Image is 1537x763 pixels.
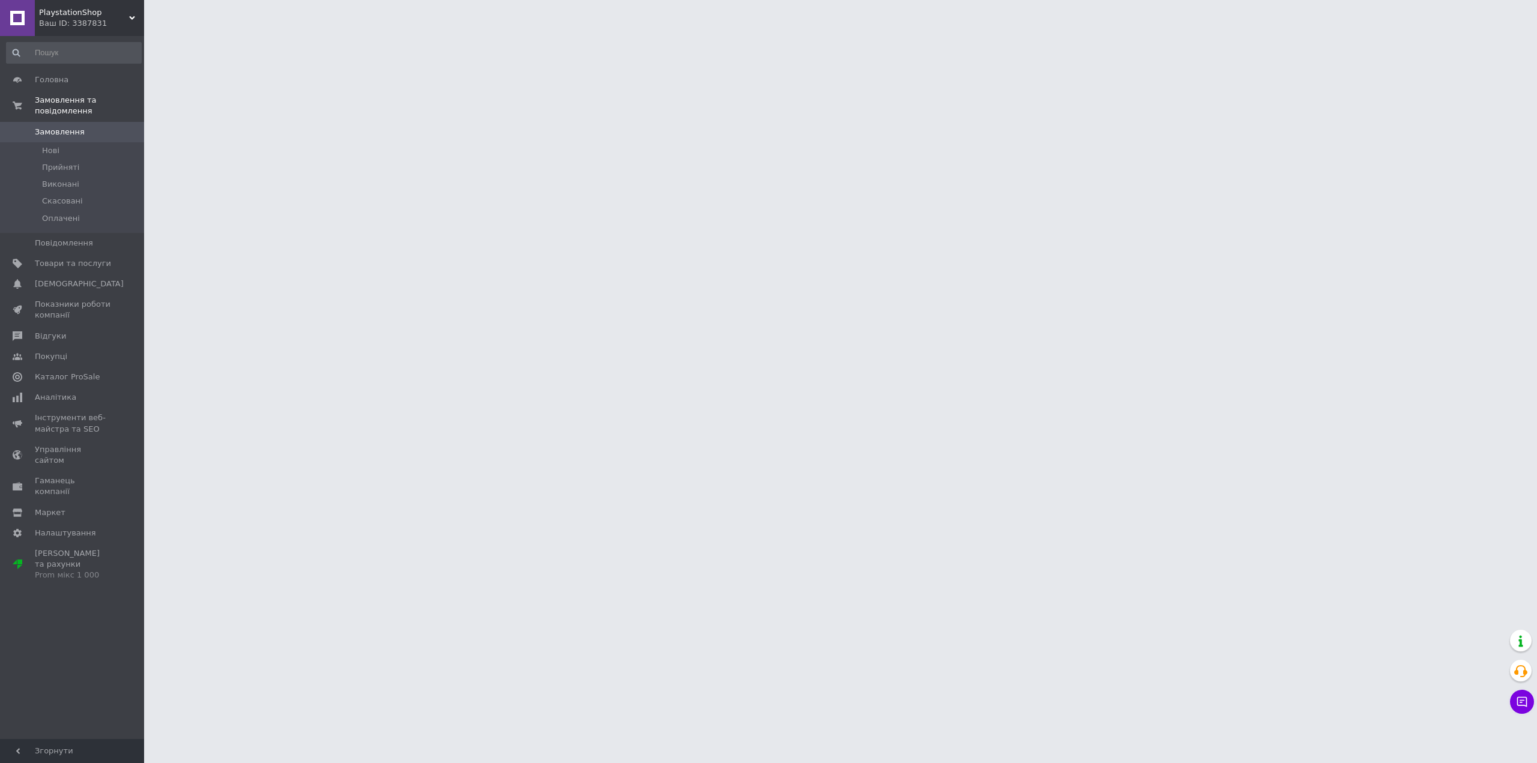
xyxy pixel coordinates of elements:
span: Скасовані [42,196,83,207]
span: PlaystationShop [39,7,129,18]
span: Налаштування [35,528,96,538]
span: Аналітика [35,392,76,403]
span: Управління сайтом [35,444,111,466]
span: Головна [35,74,68,85]
span: Замовлення та повідомлення [35,95,144,116]
div: Prom мікс 1 000 [35,570,111,581]
span: Покупці [35,351,67,362]
span: Замовлення [35,127,85,137]
span: Товари та послуги [35,258,111,269]
button: Чат з покупцем [1510,690,1534,714]
input: Пошук [6,42,142,64]
span: Показники роботи компанії [35,299,111,321]
span: Прийняті [42,162,79,173]
div: Ваш ID: 3387831 [39,18,144,29]
span: Нові [42,145,59,156]
span: Інструменти веб-майстра та SEO [35,412,111,434]
span: Маркет [35,507,65,518]
span: Відгуки [35,331,66,342]
span: Оплачені [42,213,80,224]
span: Гаманець компанії [35,475,111,497]
span: Повідомлення [35,238,93,249]
span: Виконані [42,179,79,190]
span: Каталог ProSale [35,372,100,382]
span: [PERSON_NAME] та рахунки [35,548,111,581]
span: [DEMOGRAPHIC_DATA] [35,279,124,289]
